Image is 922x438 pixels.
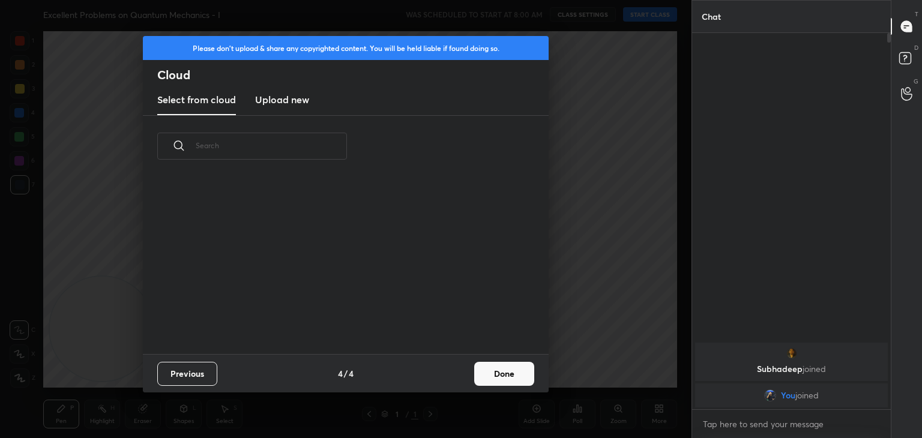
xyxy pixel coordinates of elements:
p: G [914,77,918,86]
h3: Select from cloud [157,92,236,107]
img: d89acffa0b7b45d28d6908ca2ce42307.jpg [764,389,776,401]
span: You [781,391,795,400]
p: Chat [692,1,731,32]
div: Please don't upload & share any copyrighted content. You will be held liable if found doing so. [143,36,549,60]
span: joined [803,363,826,374]
h4: / [344,367,348,380]
button: Previous [157,362,217,386]
p: T [915,10,918,19]
h4: 4 [338,367,343,380]
input: Search [196,120,347,171]
h3: Upload new [255,92,309,107]
h2: Cloud [157,67,549,83]
p: D [914,43,918,52]
button: Done [474,362,534,386]
div: grid [692,340,891,410]
span: joined [795,391,819,400]
p: Subhadeep [702,364,881,374]
img: 0414b6a984d341819a0b47471d4edfa0.jpg [786,347,798,359]
h4: 4 [349,367,354,380]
